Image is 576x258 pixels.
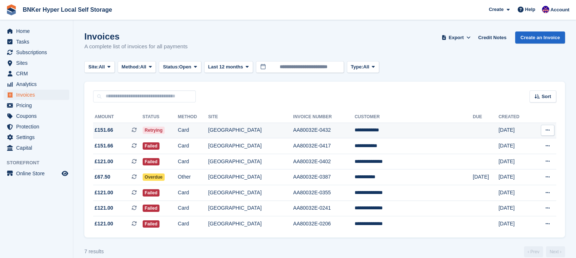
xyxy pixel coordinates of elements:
td: [GEOGRAPHIC_DATA] [208,123,293,138]
button: Status: Open [159,61,201,73]
span: CRM [16,68,60,79]
td: [DATE] [498,154,532,169]
span: Analytics [16,79,60,89]
td: [GEOGRAPHIC_DATA] [208,201,293,216]
a: menu [4,58,69,68]
a: menu [4,100,69,111]
td: [DATE] [498,169,532,185]
span: Invoices [16,90,60,100]
a: Create an Invoice [515,31,565,44]
td: Card [178,138,208,154]
td: [GEOGRAPHIC_DATA] [208,216,293,232]
span: £121.00 [95,158,113,165]
th: Method [178,111,208,123]
td: [DATE] [498,185,532,201]
span: Failed [143,205,160,212]
td: [GEOGRAPHIC_DATA] [208,138,293,154]
a: menu [4,168,69,179]
th: Status [143,111,178,123]
span: Failed [143,142,160,150]
td: [DATE] [498,123,532,138]
span: £151.66 [95,142,113,150]
span: Settings [16,132,60,142]
span: Last 12 months [208,63,243,71]
span: Sort [542,93,551,100]
span: All [363,63,369,71]
button: Site: All [84,61,115,73]
span: Capital [16,143,60,153]
span: All [99,63,105,71]
th: Customer [355,111,473,123]
th: Due [473,111,498,123]
span: £151.66 [95,126,113,134]
button: Type: All [347,61,379,73]
a: menu [4,111,69,121]
a: Previous [524,246,543,257]
span: £121.00 [95,204,113,212]
td: [DATE] [498,138,532,154]
button: Export [440,31,472,44]
td: AA80032E-0417 [293,138,355,154]
span: All [140,63,146,71]
a: Preview store [60,169,69,178]
a: menu [4,132,69,142]
td: [DATE] [498,216,532,232]
span: £121.00 [95,189,113,197]
td: [DATE] [473,169,498,185]
img: David Fricker [542,6,549,13]
span: Failed [143,158,160,165]
span: Failed [143,189,160,197]
td: AA80032E-0402 [293,154,355,169]
span: Site: [88,63,99,71]
a: menu [4,143,69,153]
a: menu [4,37,69,47]
td: [GEOGRAPHIC_DATA] [208,169,293,185]
td: Card [178,123,208,138]
span: Protection [16,121,60,132]
td: Other [178,169,208,185]
button: Last 12 months [204,61,253,73]
td: AA80032E-0241 [293,201,355,216]
span: Tasks [16,37,60,47]
span: Open [179,63,191,71]
td: AA80032E-0206 [293,216,355,232]
span: Pricing [16,100,60,111]
td: Card [178,185,208,201]
span: Export [449,34,464,41]
p: A complete list of invoices for all payments [84,42,188,51]
span: Account [550,6,569,14]
span: Type: [351,63,363,71]
nav: Page [522,246,566,257]
th: Amount [93,111,143,123]
a: BNKer Hyper Local Self Storage [20,4,115,16]
span: £121.00 [95,220,113,228]
span: Storefront [7,159,73,167]
a: Next [546,246,565,257]
a: menu [4,26,69,36]
th: Site [208,111,293,123]
td: [DATE] [498,201,532,216]
span: Coupons [16,111,60,121]
td: Card [178,154,208,169]
span: Help [525,6,535,13]
td: [GEOGRAPHIC_DATA] [208,185,293,201]
td: Card [178,216,208,232]
img: stora-icon-8386f47178a22dfd0bd8f6a31ec36ba5ce8667c1dd55bd0f319d3a0aa187defe.svg [6,4,17,15]
a: Credit Notes [475,31,509,44]
td: Card [178,201,208,216]
span: Overdue [143,173,165,181]
span: Subscriptions [16,47,60,57]
td: [GEOGRAPHIC_DATA] [208,154,293,169]
a: menu [4,47,69,57]
span: Failed [143,220,160,228]
span: Online Store [16,168,60,179]
td: AA80032E-0432 [293,123,355,138]
h1: Invoices [84,31,188,41]
span: Home [16,26,60,36]
a: menu [4,121,69,132]
td: AA80032E-0355 [293,185,355,201]
span: Sites [16,58,60,68]
button: Method: All [118,61,156,73]
div: 7 results [84,248,104,255]
a: menu [4,90,69,100]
